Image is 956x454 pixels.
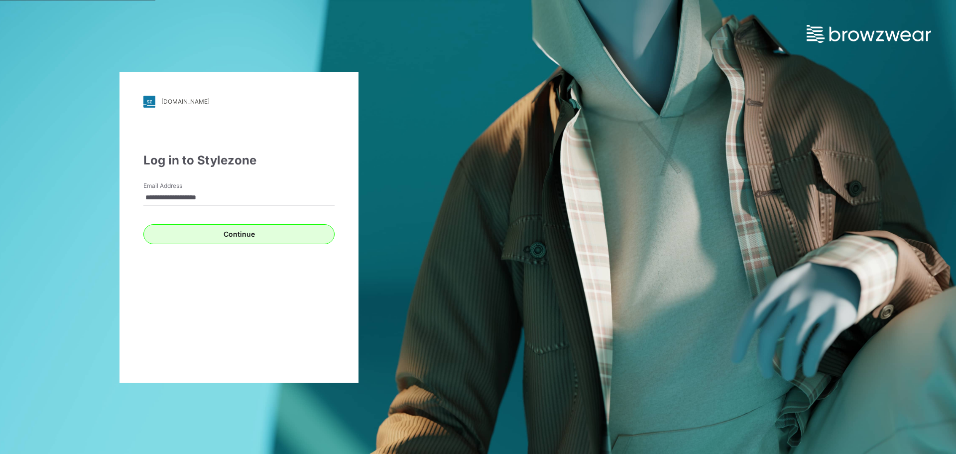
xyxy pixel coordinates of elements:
div: [DOMAIN_NAME] [161,98,210,105]
a: [DOMAIN_NAME] [143,96,335,108]
img: stylezone-logo.562084cfcfab977791bfbf7441f1a819.svg [143,96,155,108]
div: Log in to Stylezone [143,151,335,169]
label: Email Address [143,181,213,190]
button: Continue [143,224,335,244]
img: browzwear-logo.e42bd6dac1945053ebaf764b6aa21510.svg [807,25,931,43]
